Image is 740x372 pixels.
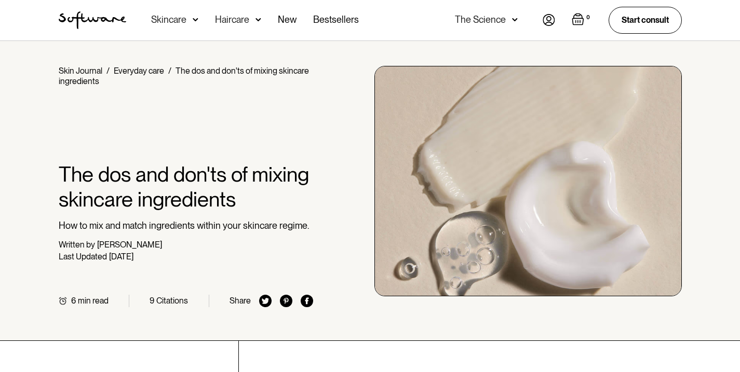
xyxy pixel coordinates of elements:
div: / [168,66,171,76]
p: How to mix and match ingredients within your skincare regime. [59,220,314,231]
div: 6 [71,296,76,306]
div: [DATE] [109,252,133,261]
div: Written by [59,240,95,250]
img: twitter icon [259,295,272,307]
img: arrow down [193,15,198,25]
a: Start consult [609,7,682,33]
div: Haircare [215,15,249,25]
img: arrow down [255,15,261,25]
div: The dos and don'ts of mixing skincare ingredients [59,66,309,86]
img: arrow down [512,15,518,25]
a: Open empty cart [572,13,592,27]
div: 9 [150,296,154,306]
a: Everyday care [114,66,164,76]
div: min read [78,296,109,306]
img: Software Logo [59,11,126,29]
a: Skin Journal [59,66,102,76]
div: The Science [455,15,506,25]
div: Citations [156,296,188,306]
h1: The dos and don'ts of mixing skincare ingredients [59,162,314,212]
div: 0 [584,13,592,22]
img: pinterest icon [280,295,292,307]
div: Skincare [151,15,186,25]
a: home [59,11,126,29]
div: Last Updated [59,252,107,261]
div: [PERSON_NAME] [97,240,162,250]
div: / [106,66,110,76]
div: Share [230,296,251,306]
img: facebook icon [301,295,313,307]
